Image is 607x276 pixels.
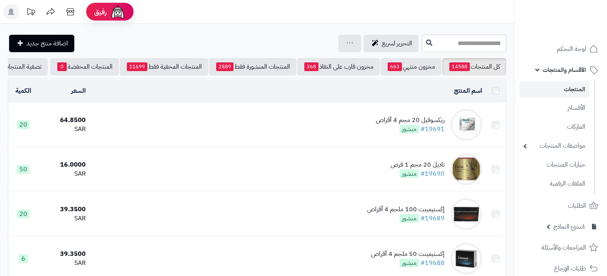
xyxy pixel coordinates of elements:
[71,86,86,96] a: السعر
[451,198,482,230] img: إكستيمينت 100 ملجم 4 أقراص
[388,62,402,71] span: 663
[400,214,419,223] span: منشور
[41,259,86,268] div: SAR
[21,4,41,22] a: تحديثات المنصة
[57,62,67,71] span: 0
[519,175,589,192] a: الملفات الرقمية
[41,160,86,169] div: 16.0000
[553,221,585,232] span: مُنشئ النماذج
[41,125,86,134] div: SAR
[451,243,482,274] img: إكستيمينت 50 ملجم 4 أقراص
[420,124,445,134] a: #19691
[568,200,586,211] span: الطلبات
[15,86,31,96] a: الكمية
[94,7,107,17] span: رفيق
[41,169,86,178] div: SAR
[26,39,68,48] span: اضافة منتج جديد
[41,116,86,125] div: 64.8500
[381,58,441,75] a: مخزون منتهي663
[17,210,30,218] span: 20
[304,62,319,71] span: 368
[17,120,30,129] span: 20
[297,58,380,75] a: مخزون قارب على النفاذ368
[543,64,586,75] span: الأقسام والمنتجات
[554,263,586,274] span: طلبات الإرجاع
[4,62,41,71] span: تصفية المنتجات
[364,35,418,52] a: التحرير لسريع
[367,205,445,214] div: إكستيمينت 100 ملجم 4 أقراص
[41,214,86,223] div: SAR
[209,58,296,75] a: المنتجات المنشورة فقط2889
[41,205,86,214] div: 39.3500
[541,242,586,253] span: المراجعات والأسئلة
[519,137,589,154] a: مواصفات المنتجات
[390,160,445,169] div: تاديل 20 مجم 1 قرص
[420,169,445,178] a: #19690
[451,154,482,185] img: تاديل 20 مجم 1 قرص
[50,58,119,75] a: المنتجات المخفضة0
[449,62,470,71] span: 14588
[519,100,589,116] a: الأقسام
[519,81,589,98] a: المنتجات
[127,62,147,71] span: 11699
[382,39,412,48] span: التحرير لسريع
[519,39,602,58] a: لوحة التحكم
[371,250,445,259] div: إكستيمينت 50 ملجم 4 أقراص
[557,43,586,54] span: لوحة التحكم
[216,62,234,71] span: 2889
[17,165,30,174] span: 50
[9,35,74,52] a: اضافة منتج جديد
[41,250,86,259] div: 39.3500
[376,116,445,125] div: ريكسوفيل 20 مجم 4 أقراص
[519,238,602,257] a: المراجعات والأسئلة
[400,125,419,133] span: منشور
[420,214,445,223] a: #19689
[19,254,28,263] span: 6
[400,169,419,178] span: منشور
[400,259,419,267] span: منشور
[110,4,126,20] img: ai-face.png
[519,156,589,173] a: خيارات المنتجات
[454,86,482,96] a: اسم المنتج
[451,109,482,141] img: ريكسوفيل 20 مجم 4 أقراص
[519,118,589,135] a: الماركات
[420,258,445,268] a: #19688
[120,58,208,75] a: المنتجات المخفية فقط11699
[519,196,602,215] a: الطلبات
[442,58,506,75] a: كل المنتجات14588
